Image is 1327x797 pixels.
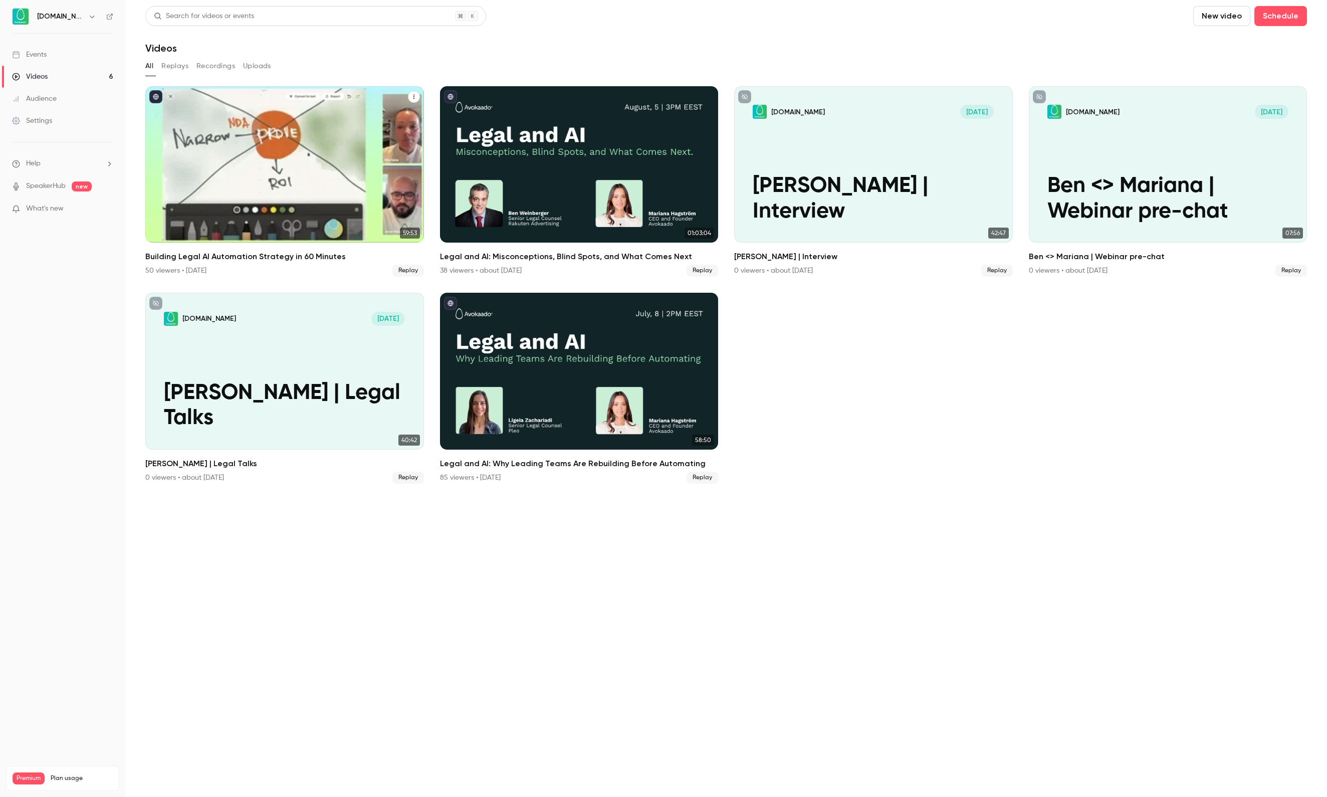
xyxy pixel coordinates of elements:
p: [DOMAIN_NAME] [182,314,236,323]
div: 50 viewers • [DATE] [145,266,206,276]
span: Replay [392,472,424,484]
button: Schedule [1254,6,1307,26]
div: 0 viewers • about [DATE] [145,473,224,483]
div: 38 viewers • about [DATE] [440,266,522,276]
div: 85 viewers • [DATE] [440,473,501,483]
h6: [DOMAIN_NAME] [37,12,84,22]
li: Building Legal AI Automation Strategy in 60 Minutes [145,86,424,277]
span: [DATE] [1255,105,1288,119]
button: unpublished [738,90,751,103]
span: 58:50 [692,435,714,446]
span: 42:47 [988,228,1009,239]
h2: [PERSON_NAME] | Legal Talks [145,458,424,470]
div: Videos [12,72,48,82]
button: unpublished [149,297,162,310]
li: Ben <> Mariana | Webinar pre-chat [1029,86,1307,277]
button: published [444,90,457,103]
a: Ben <> Mariana | Webinar pre-chat[DOMAIN_NAME][DATE]Ben <> Mariana | Webinar pre-chat07:56Ben <> ... [1029,86,1307,277]
ul: Videos [145,86,1307,484]
img: Avokaado.io [13,9,29,25]
li: Legal and AI: Why Leading Teams Are Rebuilding Before Automating [440,293,719,483]
p: [DOMAIN_NAME] [1066,107,1120,117]
div: Events [12,50,47,60]
li: Antti Innanen | Legal Talks [145,293,424,483]
h2: [PERSON_NAME] | Interview [734,251,1013,263]
p: [PERSON_NAME] | Legal Talks [164,380,405,431]
p: [PERSON_NAME] | Interview [753,173,994,224]
span: Plan usage [51,774,113,782]
div: Settings [12,116,52,126]
h2: Legal and AI: Misconceptions, Blind Spots, and What Comes Next [440,251,719,263]
span: [DATE] [371,312,405,326]
div: 0 viewers • about [DATE] [734,266,813,276]
span: 40:42 [398,435,420,446]
a: SpeakerHub [26,181,66,191]
h2: Legal and AI: Why Leading Teams Are Rebuilding Before Automating [440,458,719,470]
span: Replay [1275,265,1307,277]
h2: Ben <> Mariana | Webinar pre-chat [1029,251,1307,263]
button: published [149,90,162,103]
img: Nate Kostelnik | Interview [753,105,767,119]
div: Audience [12,94,57,104]
span: Premium [13,772,45,784]
section: Videos [145,6,1307,791]
a: Nate Kostelnik | Interview [DOMAIN_NAME][DATE][PERSON_NAME] | Interview42:47[PERSON_NAME] | Inter... [734,86,1013,277]
span: Replay [687,265,718,277]
p: Ben <> Mariana | Webinar pre-chat [1047,173,1288,224]
a: 59:53Building Legal AI Automation Strategy in 60 Minutes50 viewers • [DATE]Replay [145,86,424,277]
span: [DATE] [960,105,994,119]
h2: Building Legal AI Automation Strategy in 60 Minutes [145,251,424,263]
a: 58:50Legal and AI: Why Leading Teams Are Rebuilding Before Automating85 viewers • [DATE]Replay [440,293,719,483]
button: New video [1193,6,1250,26]
img: Ben <> Mariana | Webinar pre-chat [1047,105,1061,119]
button: Uploads [243,58,271,74]
span: Replay [687,472,718,484]
img: Antti Innanen | Legal Talks [164,312,178,326]
button: published [444,297,457,310]
h1: Videos [145,42,177,54]
span: Help [26,158,41,169]
p: [DOMAIN_NAME] [771,107,825,117]
li: help-dropdown-opener [12,158,113,169]
button: unpublished [1033,90,1046,103]
div: 0 viewers • about [DATE] [1029,266,1108,276]
li: Legal and AI: Misconceptions, Blind Spots, and What Comes Next [440,86,719,277]
div: Search for videos or events [154,11,254,22]
span: 59:53 [400,228,420,239]
span: 07:56 [1282,228,1303,239]
a: 01:03:04Legal and AI: Misconceptions, Blind Spots, and What Comes Next38 viewers • about [DATE]Re... [440,86,719,277]
button: All [145,58,153,74]
a: Antti Innanen | Legal Talks[DOMAIN_NAME][DATE][PERSON_NAME] | Legal Talks40:42[PERSON_NAME] | Leg... [145,293,424,483]
span: Replay [392,265,424,277]
span: new [72,181,92,191]
button: Recordings [196,58,235,74]
span: 01:03:04 [685,228,714,239]
span: What's new [26,204,64,214]
button: Replays [161,58,188,74]
li: Nate Kostelnik | Interview [734,86,1013,277]
span: Replay [981,265,1013,277]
